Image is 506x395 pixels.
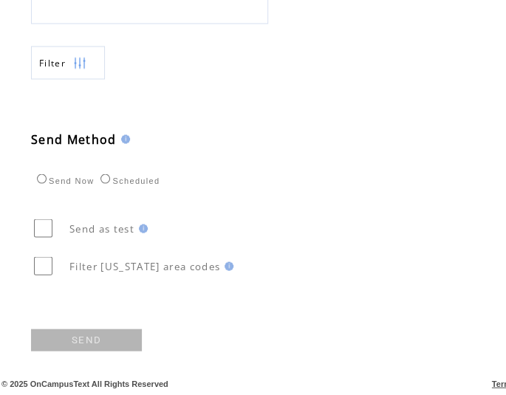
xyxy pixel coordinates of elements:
[117,134,130,143] img: help.gif
[134,224,148,233] img: help.gif
[39,57,66,69] span: Show filters
[33,176,94,185] label: Send Now
[31,329,142,351] a: SEND
[31,46,105,79] a: Filter
[31,131,117,147] span: Send Method
[69,221,134,235] span: Send as test
[73,47,86,80] img: filters.png
[100,174,110,183] input: Scheduled
[69,259,220,272] span: Filter [US_STATE] area codes
[1,379,168,388] span: © 2025 OnCampusText All Rights Reserved
[37,174,47,183] input: Send Now
[97,176,160,185] label: Scheduled
[220,261,233,270] img: help.gif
